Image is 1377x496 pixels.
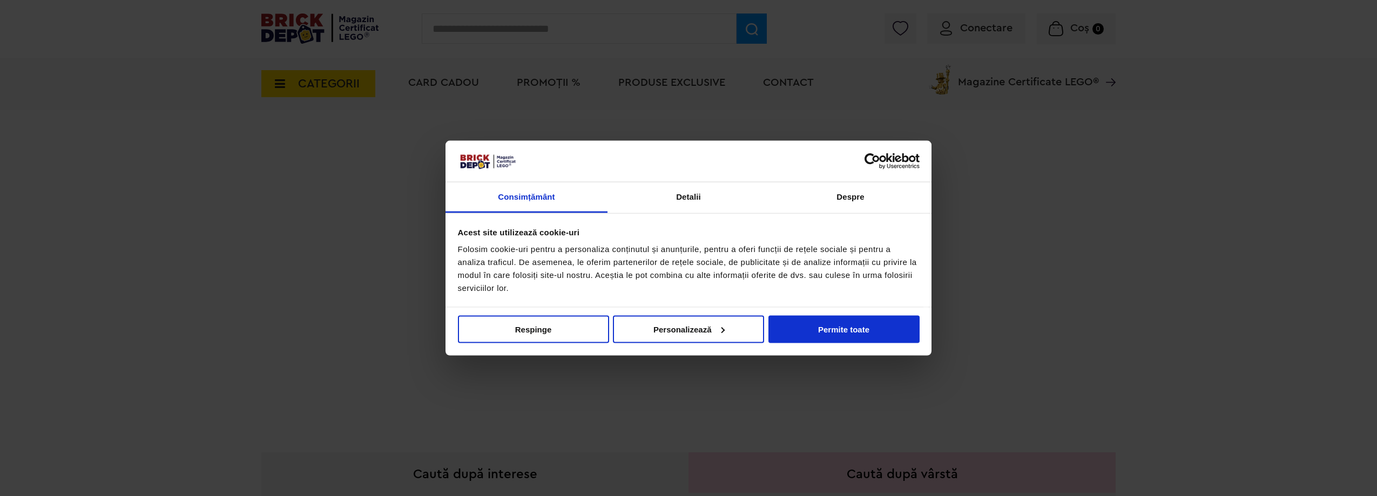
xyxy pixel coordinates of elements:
[769,182,932,213] a: Despre
[458,315,609,343] button: Respinge
[768,315,920,343] button: Permite toate
[458,226,920,239] div: Acest site utilizează cookie-uri
[458,243,920,295] div: Folosim cookie-uri pentru a personaliza conținutul și anunțurile, pentru a oferi funcții de rețel...
[446,182,607,213] a: Consimțământ
[607,182,769,213] a: Detalii
[613,315,764,343] button: Personalizează
[825,153,920,169] a: Usercentrics Cookiebot - opens in a new window
[458,153,517,170] img: siglă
